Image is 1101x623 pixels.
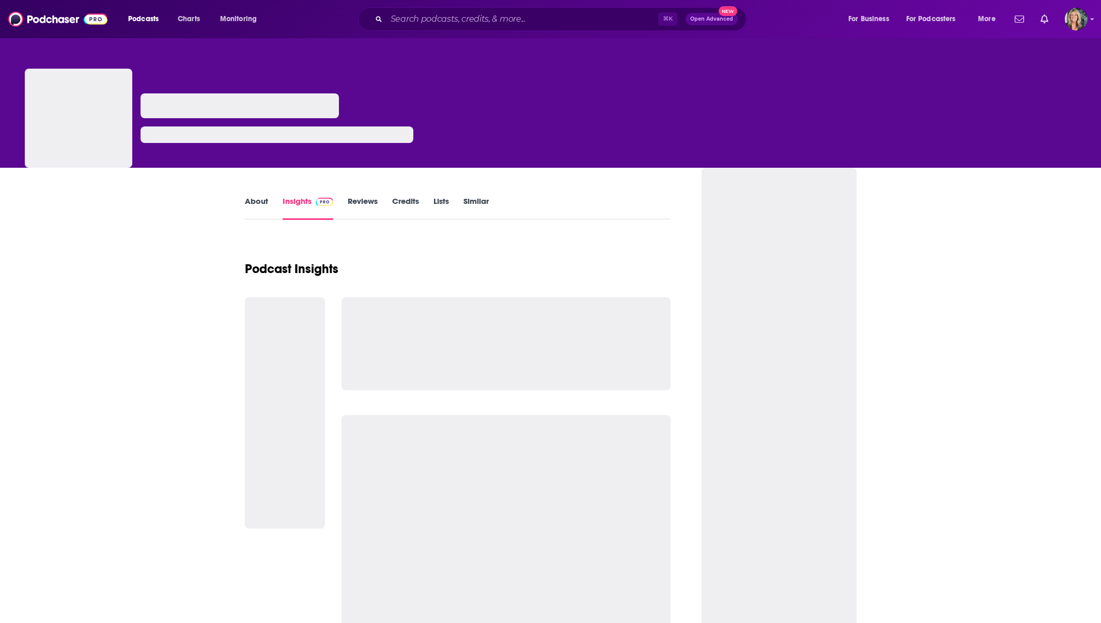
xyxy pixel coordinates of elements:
[245,196,268,220] a: About
[658,12,677,26] span: ⌘ K
[316,198,334,206] img: Podchaser Pro
[220,12,257,26] span: Monitoring
[433,196,449,220] a: Lists
[1065,8,1088,30] img: User Profile
[686,13,738,25] button: Open AdvancedNew
[463,196,489,220] a: Similar
[8,9,107,29] img: Podchaser - Follow, Share and Rate Podcasts
[392,196,419,220] a: Credits
[1011,10,1028,28] a: Show notifications dropdown
[213,11,270,27] button: open menu
[1065,8,1088,30] button: Show profile menu
[128,12,159,26] span: Podcasts
[841,11,902,27] button: open menu
[178,12,200,26] span: Charts
[348,196,378,220] a: Reviews
[121,11,172,27] button: open menu
[906,12,956,26] span: For Podcasters
[1036,10,1052,28] a: Show notifications dropdown
[978,12,996,26] span: More
[900,11,971,27] button: open menu
[848,12,889,26] span: For Business
[283,196,334,220] a: InsightsPodchaser Pro
[245,261,338,277] h1: Podcast Insights
[368,7,756,31] div: Search podcasts, credits, & more...
[719,6,737,16] span: New
[971,11,1009,27] button: open menu
[386,11,658,27] input: Search podcasts, credits, & more...
[1065,8,1088,30] span: Logged in as lisa.beech
[171,11,206,27] a: Charts
[690,17,733,22] span: Open Advanced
